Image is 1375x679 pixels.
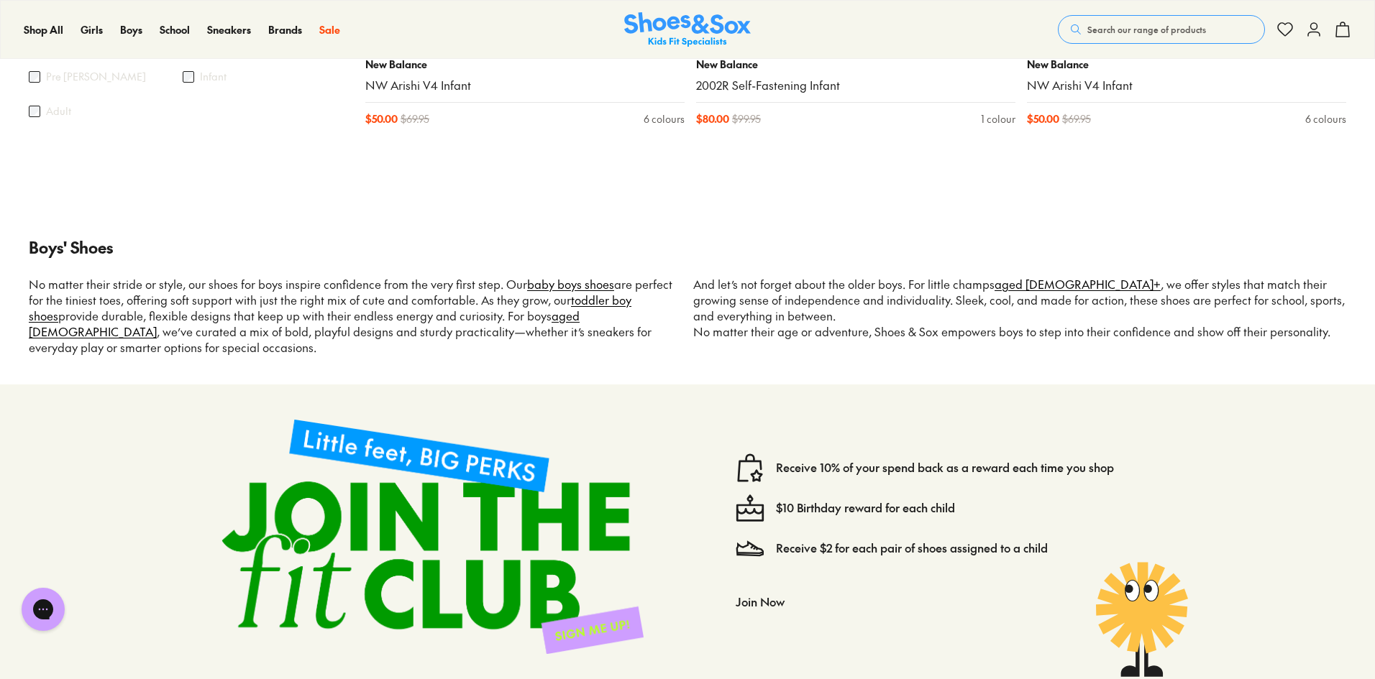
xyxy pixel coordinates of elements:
[198,396,667,677] img: sign-up-footer.png
[995,276,1161,292] a: aged [DEMOGRAPHIC_DATA]+
[29,277,682,356] p: No matter their stride or style, our shoes for boys inspire confidence from the very first step. ...
[732,111,761,126] span: $ 99.95
[624,12,751,47] a: Shoes & Sox
[120,22,142,37] a: Boys
[365,111,398,126] span: $ 50.00
[1027,78,1346,93] a: NW Arishi V4 Infant
[696,78,1015,93] a: 2002R Self-Fastening Infant
[624,12,751,47] img: SNS_Logo_Responsive.svg
[776,460,1114,476] a: Receive 10% of your spend back as a reward each time you shop
[693,324,1346,340] p: No matter their age or adventure, Shoes & Sox empowers boys to step into their confidence and sho...
[14,583,72,636] iframe: Gorgias live chat messenger
[1058,15,1265,44] button: Search our range of products
[736,534,764,563] img: Vector_3098.svg
[644,111,685,126] div: 6 colours
[319,22,340,37] a: Sale
[46,70,146,85] label: Pre [PERSON_NAME]
[1027,57,1346,72] p: New Balance
[268,22,302,37] a: Brands
[160,22,190,37] a: School
[736,494,764,522] img: cake--candle-birthday-event-special-sweet-cake-bake.svg
[776,540,1048,556] a: Receive $2 for each pair of shoes assigned to a child
[401,111,429,126] span: $ 69.95
[1027,111,1059,126] span: $ 50.00
[29,308,580,339] a: aged [DEMOGRAPHIC_DATA]
[1305,111,1346,126] div: 6 colours
[696,111,729,126] span: $ 80.00
[24,22,63,37] a: Shop All
[981,111,1015,126] div: 1 colour
[29,236,1346,259] p: Boys' Shoes
[200,70,227,85] label: Infant
[527,276,614,292] a: baby boys shoes
[693,277,1346,324] p: And let’s not forget about the older boys. For little champs , we offer styles that match their g...
[776,500,955,516] a: $10 Birthday reward for each child
[29,292,631,323] a: toddler boy shoes
[1062,111,1091,126] span: $ 69.95
[696,57,1015,72] p: New Balance
[365,57,685,72] p: New Balance
[736,453,764,482] img: vector1.svg
[365,78,685,93] a: NW Arishi V4 Infant
[46,104,71,119] label: Adult
[81,22,103,37] a: Girls
[1087,23,1206,36] span: Search our range of products
[736,586,785,617] button: Join Now
[207,22,251,37] a: Sneakers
